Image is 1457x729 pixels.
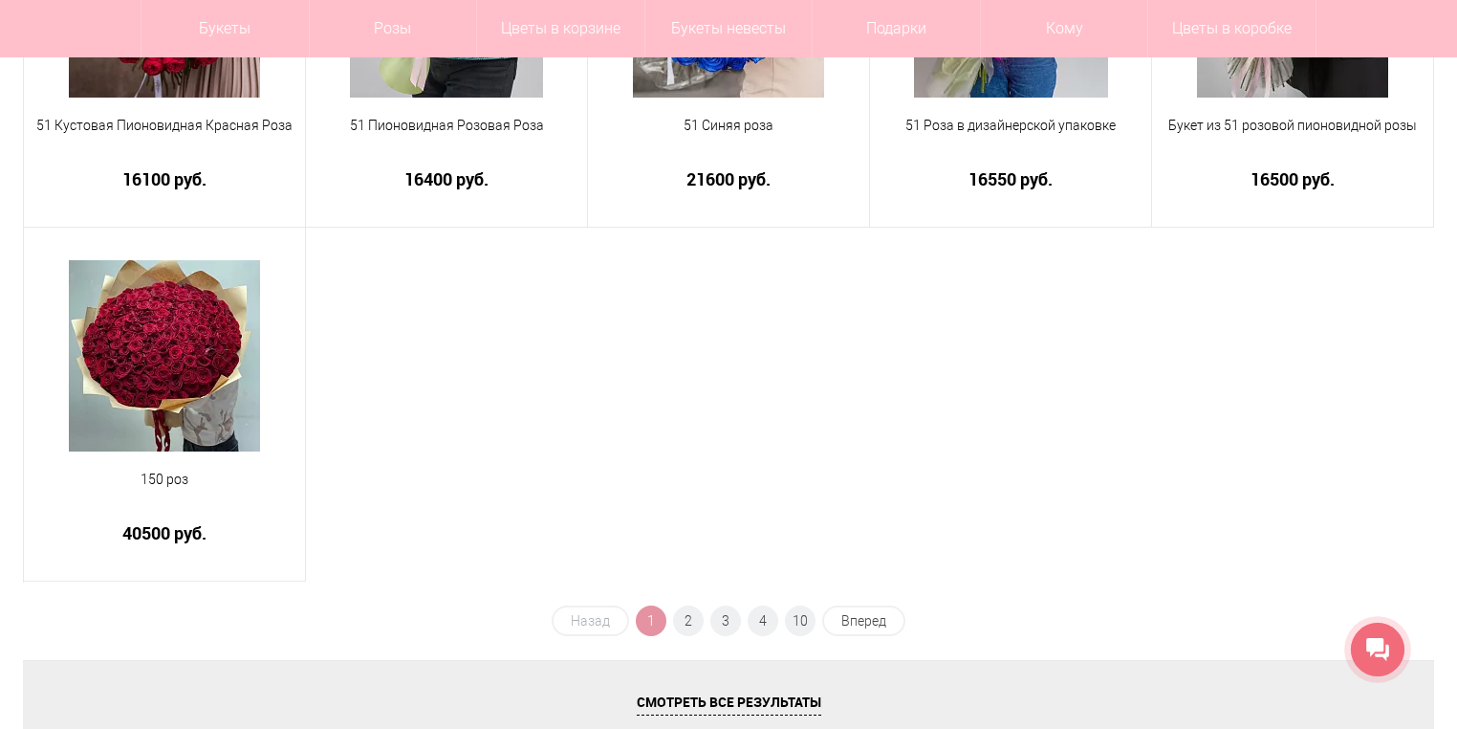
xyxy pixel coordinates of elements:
a: 40500 руб. [36,523,293,543]
a: 51 Синяя роза [600,116,857,158]
a: 16400 руб. [318,169,575,189]
a: 10 [785,606,815,636]
a: 51 Кустовая Пионовидная Красная Роза [36,116,293,158]
span: Букет из 51 розовой пионовидной розы [1164,116,1421,136]
a: 150 роз [36,470,293,512]
img: 150 роз [69,260,260,452]
span: Смотреть все результаты [637,693,821,716]
a: Вперед [822,606,905,636]
span: 51 Роза в дизайнерской упаковке [882,116,1139,136]
span: 51 Кустовая Пионовидная Красная Роза [36,116,293,136]
span: 51 Синяя роза [600,116,857,136]
a: Букет из 51 розовой пионовидной розы [1164,116,1421,158]
span: Назад [552,606,629,636]
span: 51 Пионовидная Розовая Роза [318,116,575,136]
a: 4 [748,606,778,636]
a: 51 Пионовидная Розовая Роза [318,116,575,158]
a: 2 [673,606,704,636]
a: 21600 руб. [600,169,857,189]
span: 1 [636,606,666,636]
span: 150 роз [36,470,293,490]
a: 16550 руб. [882,169,1139,189]
a: 16100 руб. [36,169,293,189]
a: 16500 руб. [1164,169,1421,189]
a: 3 [710,606,741,636]
a: 51 Роза в дизайнерской упаковке [882,116,1139,158]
